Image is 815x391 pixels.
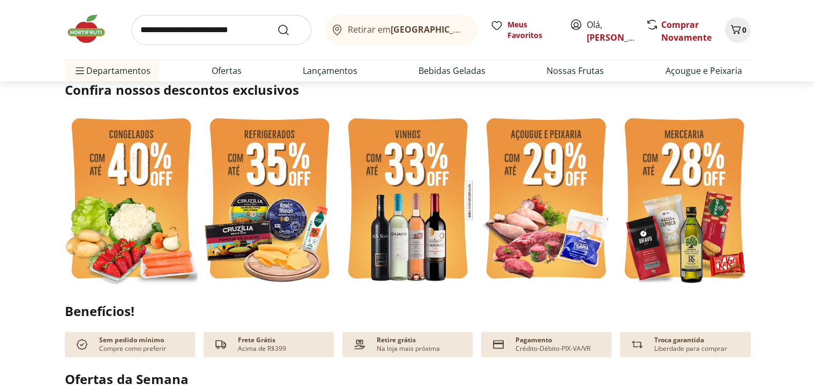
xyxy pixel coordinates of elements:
[73,336,91,353] img: check
[65,304,751,319] h2: Benefícios!
[418,64,485,77] a: Bebidas Geladas
[507,19,557,41] span: Meus Favoritos
[547,64,604,77] a: Nossas Frutas
[391,24,571,35] b: [GEOGRAPHIC_DATA]/[GEOGRAPHIC_DATA]
[377,336,416,344] p: Retire grátis
[654,344,727,353] p: Liberdade para comprar
[348,25,466,34] span: Retirar em
[629,336,646,353] img: Devolução
[324,15,477,45] button: Retirar em[GEOGRAPHIC_DATA]/[GEOGRAPHIC_DATA]
[515,336,552,344] p: Pagamento
[277,24,303,36] button: Submit Search
[73,58,151,84] span: Departamentos
[99,344,166,353] p: Compre como preferir
[587,32,656,43] a: [PERSON_NAME]
[203,111,336,289] img: refrigerados
[65,370,751,388] h2: Ofertas da Semana
[661,19,712,43] a: Comprar Novamente
[742,25,746,35] span: 0
[99,336,164,344] p: Sem pedido mínimo
[65,13,118,45] img: Hortifruti
[65,111,198,289] img: feira
[238,344,286,353] p: Acima de R$399
[490,336,507,353] img: card
[725,17,751,43] button: Carrinho
[212,336,229,353] img: truck
[490,19,557,41] a: Meus Favoritos
[73,58,86,84] button: Menu
[480,111,612,289] img: açougue
[341,111,474,289] img: vinho
[515,344,590,353] p: Crédito-Débito-PIX-VA/VR
[238,336,275,344] p: Frete Grátis
[377,344,440,353] p: Na loja mais próxima
[654,336,704,344] p: Troca garantida
[587,18,634,44] span: Olá,
[303,64,357,77] a: Lançamentos
[618,111,751,289] img: mercearia
[212,64,242,77] a: Ofertas
[65,81,751,99] h2: Confira nossos descontos exclusivos
[351,336,368,353] img: payment
[131,15,311,45] input: search
[665,64,742,77] a: Açougue e Peixaria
